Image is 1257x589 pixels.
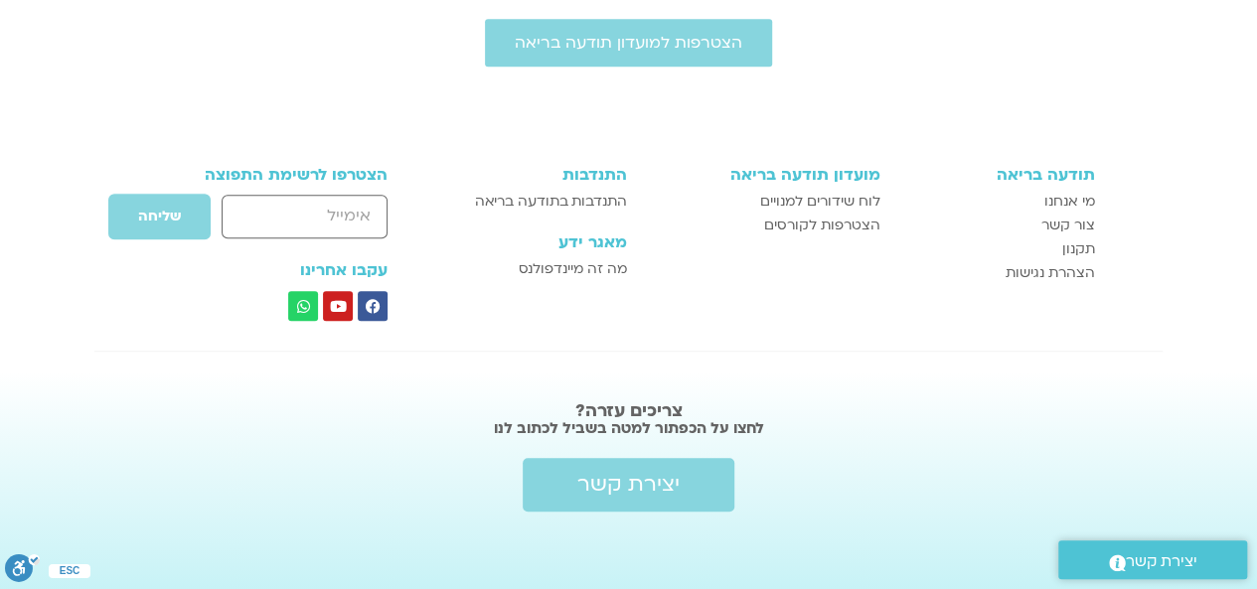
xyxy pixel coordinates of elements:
[111,401,1146,421] h2: צריכים עזרה?
[107,193,212,240] button: שליחה
[1058,540,1247,579] a: יצירת קשר
[1126,548,1197,575] span: יצירת קשר
[475,190,627,214] span: התנדבות בתודעה בריאה
[442,190,626,214] a: התנדבות בתודעה בריאה
[900,190,1095,214] a: מי אנחנו
[900,237,1095,261] a: תקנון
[577,473,680,497] span: יצירת קשר
[1006,261,1095,285] span: הצהרת נגישות
[1041,214,1095,237] span: צור קשר
[900,214,1095,237] a: צור קשר
[111,418,1146,438] h2: לחצו על הכפתור למטה בשביל לכתוב לנו
[647,214,880,237] a: הצטרפות לקורסים
[485,19,772,67] a: הצטרפות למועדון תודעה בריאה
[515,34,742,52] span: הצטרפות למועדון תודעה בריאה
[1062,237,1095,261] span: תקנון
[442,257,626,281] a: מה זה מיינדפולנס
[519,257,627,281] span: מה זה מיינדפולנס
[163,193,389,250] form: טופס חדש
[442,233,626,251] h3: מאגר ידע
[760,190,880,214] span: לוח שידורים למנויים
[222,195,388,237] input: אימייל
[163,261,389,279] h3: עקבו אחרינו
[900,166,1095,184] h3: תודעה בריאה
[764,214,880,237] span: הצטרפות לקורסים
[138,209,181,224] span: שליחה
[163,166,389,184] h3: הצטרפו לרשימת התפוצה
[647,166,880,184] h3: מועדון תודעה בריאה
[523,458,734,512] a: יצירת קשר
[647,190,880,214] a: לוח שידורים למנויים
[442,166,626,184] h3: התנדבות
[1044,190,1095,214] span: מי אנחנו
[900,261,1095,285] a: הצהרת נגישות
